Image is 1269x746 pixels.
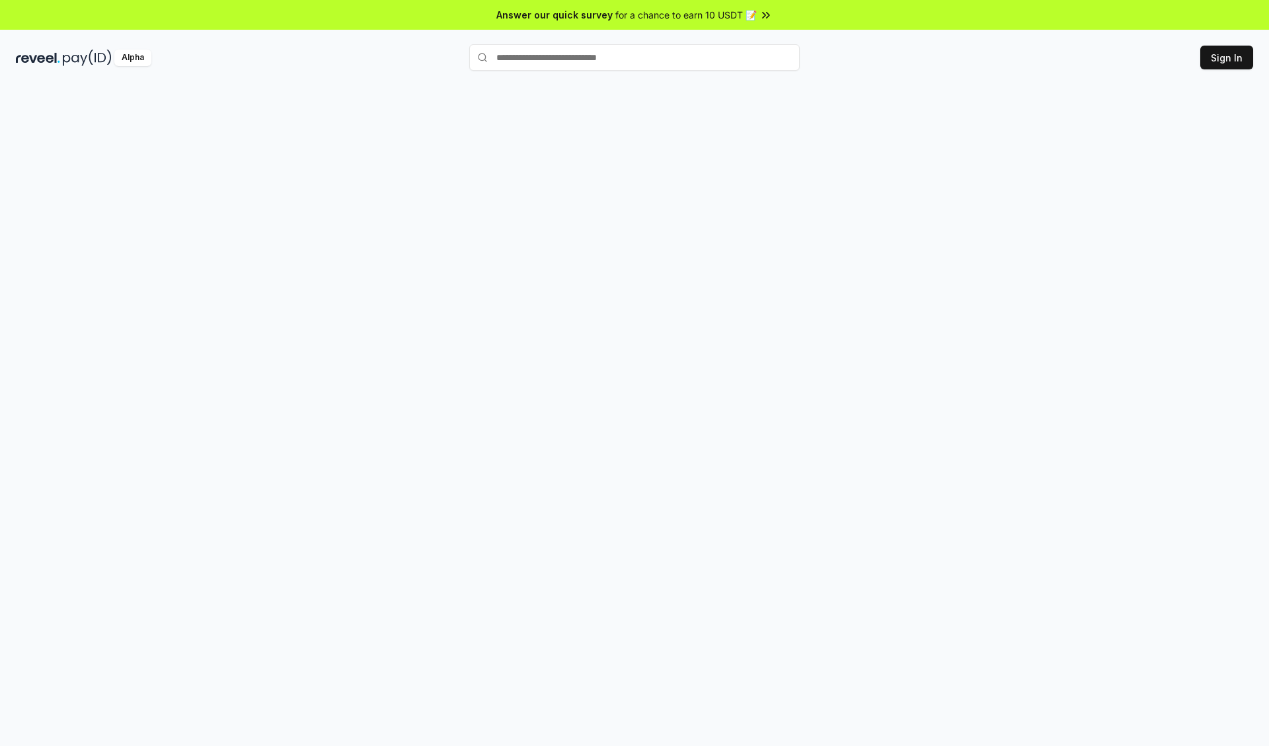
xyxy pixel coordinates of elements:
div: Alpha [114,50,151,66]
button: Sign In [1200,46,1253,69]
span: for a chance to earn 10 USDT 📝 [615,8,757,22]
span: Answer our quick survey [496,8,613,22]
img: pay_id [63,50,112,66]
img: reveel_dark [16,50,60,66]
